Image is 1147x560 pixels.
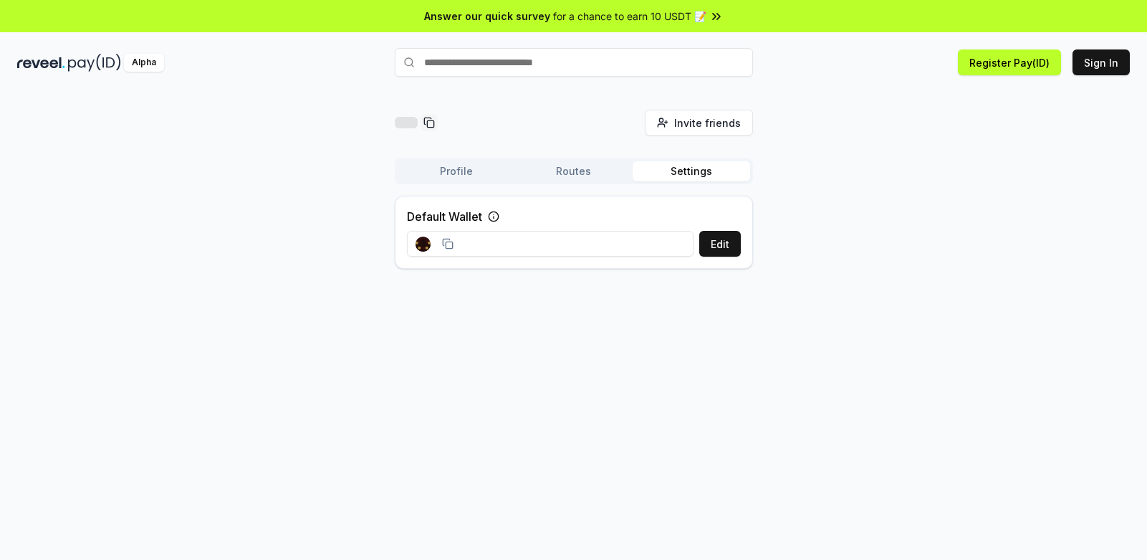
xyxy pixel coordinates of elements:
[633,161,750,181] button: Settings
[958,49,1061,75] button: Register Pay(ID)
[645,110,753,136] button: Invite friends
[1072,49,1130,75] button: Sign In
[17,54,65,72] img: reveel_dark
[424,9,550,24] span: Answer our quick survey
[515,161,633,181] button: Routes
[553,9,706,24] span: for a chance to earn 10 USDT 📝
[674,115,741,130] span: Invite friends
[699,231,741,257] button: Edit
[124,54,164,72] div: Alpha
[68,54,121,72] img: pay_id
[407,208,482,225] label: Default Wallet
[398,161,515,181] button: Profile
